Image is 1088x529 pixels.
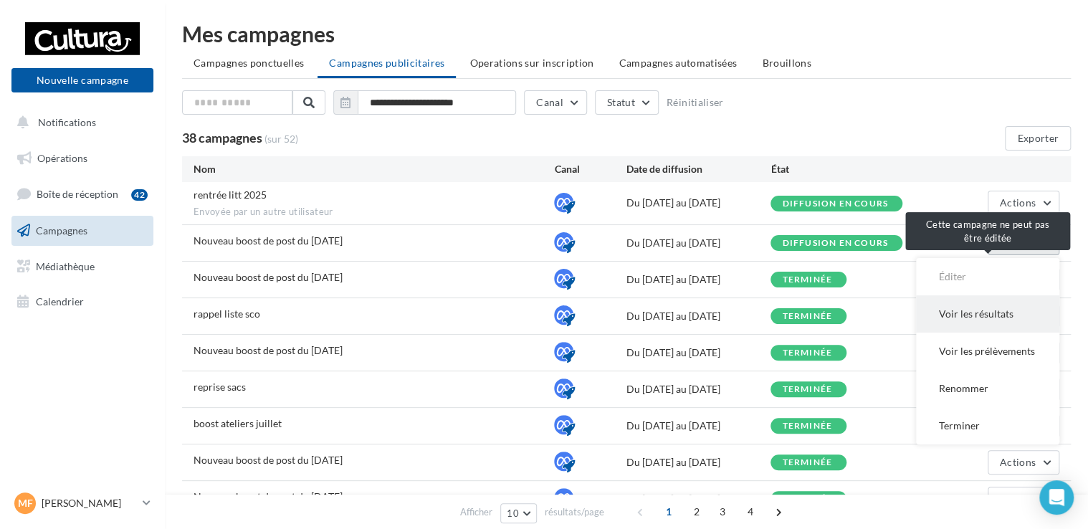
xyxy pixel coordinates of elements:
button: Actions [988,450,1059,475]
button: Nouvelle campagne [11,68,153,92]
span: Afficher [460,505,492,519]
span: Brouillons [762,57,811,69]
button: Statut [595,90,659,115]
span: Calendrier [36,295,84,308]
span: Notifications [38,116,96,128]
span: 3 [711,500,734,523]
button: 10 [500,503,537,523]
div: terminée [782,421,832,431]
span: Nouveau boost de post du 25/08/2025 [194,271,343,283]
span: Actions [1000,492,1036,505]
button: Voir les prélèvements [916,333,1059,370]
div: terminée [782,348,832,358]
span: Opérations [37,152,87,164]
div: Du [DATE] au [DATE] [626,236,770,250]
span: Médiathèque [36,259,95,272]
span: MF [18,496,33,510]
div: Mes campagnes [182,23,1071,44]
div: Du [DATE] au [DATE] [626,309,770,323]
div: Du [DATE] au [DATE] [626,419,770,433]
span: rappel liste sco [194,308,260,320]
div: Date de diffusion [626,162,770,176]
button: Canal [524,90,587,115]
div: Du [DATE] au [DATE] [626,492,770,506]
a: Opérations [9,143,156,173]
div: 42 [131,189,148,201]
button: Actions [988,191,1059,215]
div: Diffusion en cours [782,239,888,248]
button: Renommer [916,370,1059,407]
span: résultats/page [545,505,604,519]
div: Du [DATE] au [DATE] [626,382,770,396]
span: boost ateliers juillet [194,417,282,429]
div: Diffusion en cours [782,199,888,209]
div: Du [DATE] au [DATE] [626,455,770,470]
div: terminée [782,312,832,321]
span: Envoyée par un autre utilisateur [194,206,554,219]
button: Actions [988,487,1059,511]
a: Calendrier [9,287,156,317]
span: Nouveau boost de post du 11/07/2025 [194,344,343,356]
button: Voir les résultats [916,295,1059,333]
div: Canal [554,162,626,176]
span: Campagnes [36,224,87,237]
span: 10 [507,507,519,519]
button: Notifications [9,108,151,138]
div: terminée [782,385,832,394]
p: [PERSON_NAME] [42,496,137,510]
span: Nouveau boost de post du 01/09/2025 [194,234,343,247]
span: Operations sur inscription [469,57,593,69]
button: Réinitialiser [667,97,724,108]
div: terminée [782,275,832,285]
a: Médiathèque [9,252,156,282]
div: Open Intercom Messenger [1039,480,1074,515]
span: 2 [685,500,708,523]
div: Du [DATE] au [DATE] [626,272,770,287]
div: Nom [194,162,554,176]
span: reprise sacs [194,381,246,393]
a: Boîte de réception42 [9,178,156,209]
button: Terminer [916,407,1059,444]
div: Cette campagne ne peut pas être éditée [905,212,1070,250]
span: Boîte de réception [37,188,118,200]
div: terminée [782,458,832,467]
a: Campagnes [9,216,156,246]
span: Nouveau boost de post du 03/06/2025 [194,490,343,502]
span: Nouveau boost de post du 06/06/2025 [194,454,343,466]
span: 4 [739,500,762,523]
span: 38 campagnes [182,130,262,146]
span: rentrée litt 2025 [194,189,267,201]
div: Du [DATE] au [DATE] [626,196,770,210]
div: État [770,162,915,176]
span: 1 [657,500,680,523]
a: MF [PERSON_NAME] [11,490,153,517]
span: (sur 52) [264,133,298,145]
span: Campagnes automatisées [619,57,738,69]
span: Actions [1000,456,1036,468]
div: Du [DATE] au [DATE] [626,345,770,360]
span: Actions [1000,196,1036,209]
button: Exporter [1005,126,1071,151]
span: Campagnes ponctuelles [194,57,304,69]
